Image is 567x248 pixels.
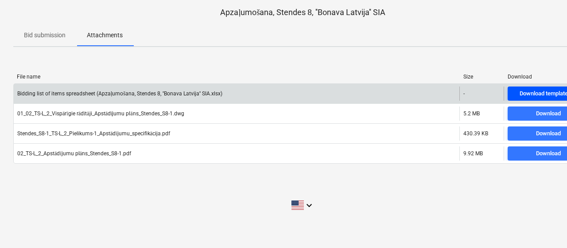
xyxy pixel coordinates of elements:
div: 02_TS-L_2_Apstādījumu plāns_Stendes_S8-1.pdf [17,150,131,157]
div: 9.92 MB [463,150,483,157]
div: - [463,91,465,97]
div: 01_02_TS-L_2_Vispārīgie rādītāji_Apstādījumu plāns_Stendes_S8-1.dwg [17,110,184,117]
div: 430.39 KB [463,130,488,137]
p: Attachments [87,31,123,40]
div: 5.2 MB [463,110,480,117]
p: Bid submission [24,31,66,40]
div: Download [536,109,561,119]
div: File name [17,74,456,80]
div: Size [463,74,501,80]
div: Stendes_S8-1_TS-L_2_Pielikums-1_Apstādījumu_specifikācija.pdf [17,130,170,137]
div: Download [536,149,561,159]
div: Bidding list of items spreadsheet (Apzaļumošana, Stendes 8, ''Bonava Latvija'' SIA.xlsx) [17,91,222,97]
div: Download [536,129,561,139]
i: keyboard_arrow_down [304,200,315,211]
